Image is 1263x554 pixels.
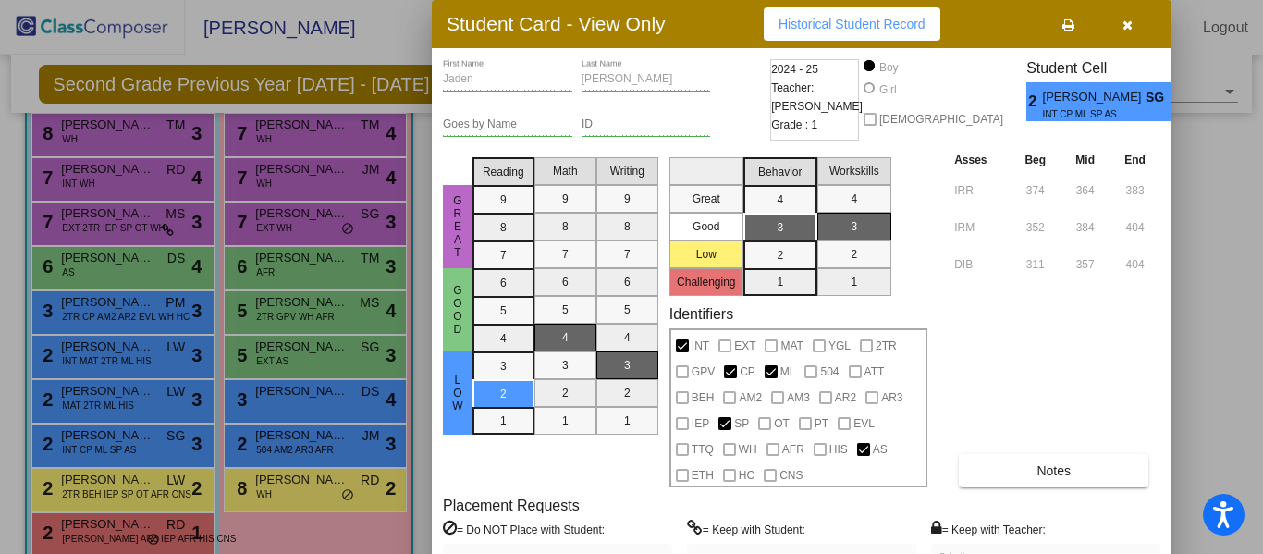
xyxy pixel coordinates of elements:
[449,194,466,259] span: Great
[692,412,709,435] span: IEP
[1036,463,1071,478] span: Notes
[878,81,897,98] div: Girl
[876,335,897,357] span: 2TR
[820,361,839,383] span: 504
[771,79,863,116] span: Teacher: [PERSON_NAME]
[692,335,709,357] span: INT
[853,412,875,435] span: EVL
[782,438,804,461] span: AFR
[931,520,1046,538] label: = Keep with Teacher:
[687,520,805,538] label: = Keep with Student:
[950,150,1010,170] th: Asses
[740,361,755,383] span: CP
[864,361,885,383] span: ATT
[1043,107,1133,121] span: INT CP ML SP AS
[881,387,902,409] span: AR3
[835,387,856,409] span: AR2
[829,438,848,461] span: HIS
[739,464,754,486] span: HC
[447,12,666,35] h3: Student Card - View Only
[771,60,818,79] span: 2024 - 25
[779,464,803,486] span: CNS
[1146,88,1171,107] span: SG
[692,361,715,383] span: GPV
[669,305,733,323] label: Identifiers
[954,214,1005,241] input: assessment
[1043,88,1146,107] span: [PERSON_NAME]
[780,361,796,383] span: ML
[878,59,899,76] div: Boy
[815,412,828,435] span: PT
[739,438,757,461] span: WH
[692,438,714,461] span: TTQ
[692,464,714,486] span: ETH
[764,7,940,41] button: Historical Student Record
[1010,150,1061,170] th: Beg
[1171,91,1187,113] span: 3
[1026,59,1187,77] h3: Student Cell
[443,118,572,131] input: goes by name
[449,374,466,412] span: Low
[779,17,926,31] span: Historical Student Record
[873,438,888,461] span: AS
[954,177,1005,204] input: assessment
[828,335,851,357] span: YGL
[787,387,810,409] span: AM3
[443,497,580,514] label: Placement Requests
[449,284,466,336] span: Good
[879,108,1003,130] span: [DEMOGRAPHIC_DATA]
[959,454,1148,487] button: Notes
[1110,150,1160,170] th: End
[734,335,755,357] span: EXT
[692,387,715,409] span: BEH
[1061,150,1110,170] th: Mid
[443,520,605,538] label: = Do NOT Place with Student:
[734,412,749,435] span: SP
[1026,91,1042,113] span: 2
[739,387,762,409] span: AM2
[780,335,803,357] span: MAT
[954,251,1005,278] input: assessment
[771,116,817,134] span: Grade : 1
[774,412,790,435] span: OT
